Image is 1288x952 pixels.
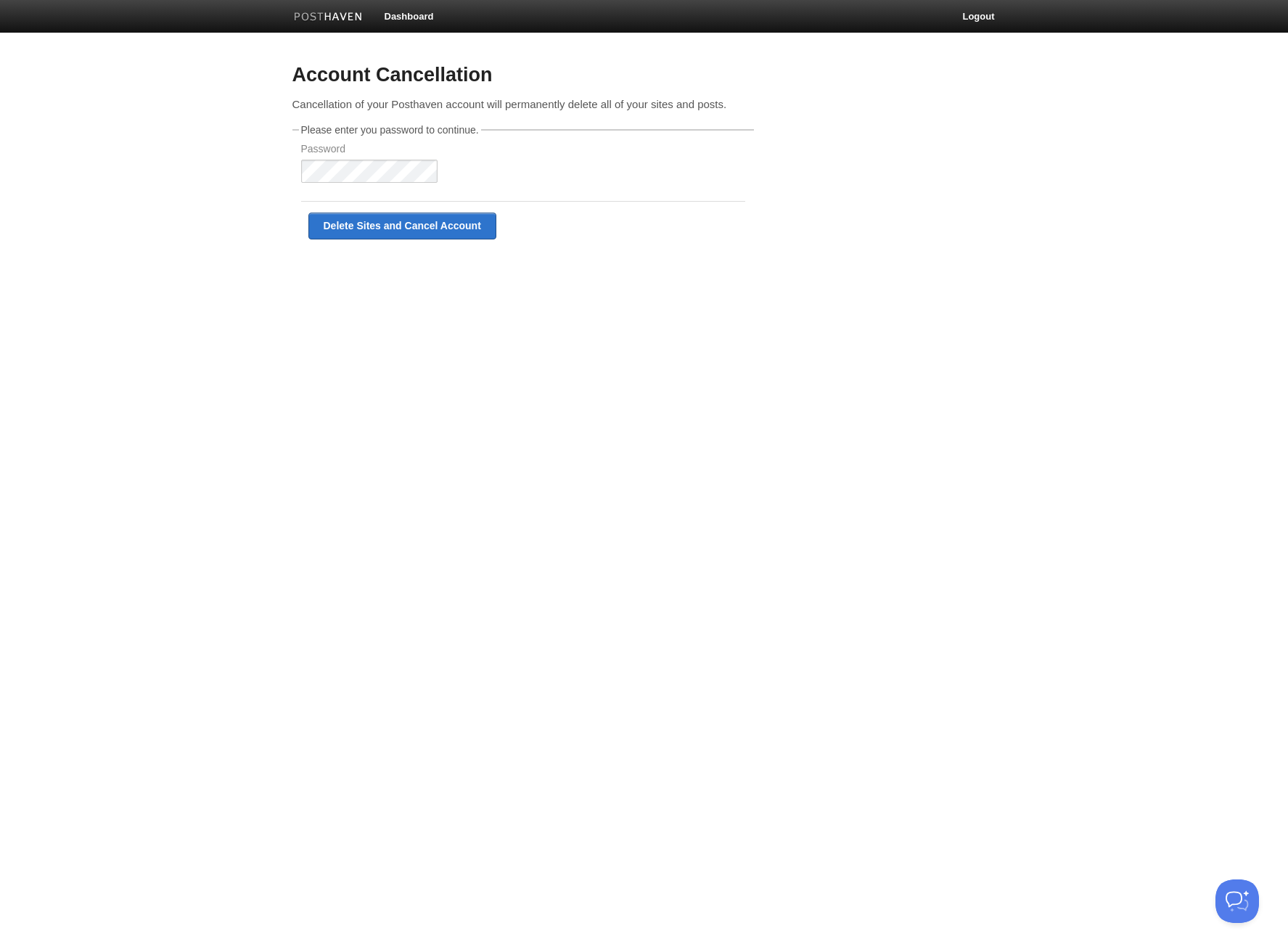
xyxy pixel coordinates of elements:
[294,12,363,23] img: Posthaven-bar
[292,97,755,112] p: Cancellation of your Posthaven account will permanently delete all of your sites and posts.
[308,213,496,239] input: Delete Sites and Cancel Account
[1215,879,1259,923] iframe: Help Scout Beacon - Open
[299,125,481,135] legend: Please enter you password to continue.
[301,144,438,157] label: Password
[301,160,438,183] input: Password
[292,65,755,86] h3: Account Cancellation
